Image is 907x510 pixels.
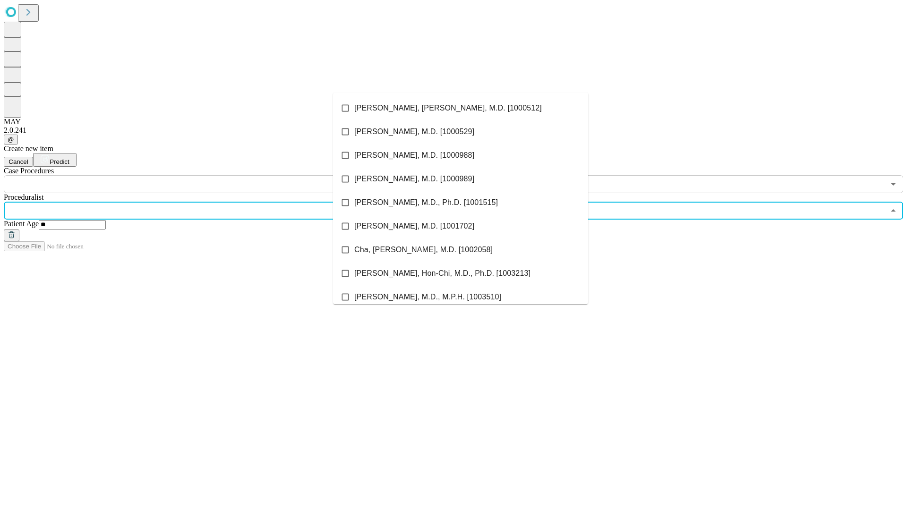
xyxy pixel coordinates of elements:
[354,126,474,137] span: [PERSON_NAME], M.D. [1000529]
[4,126,903,135] div: 2.0.241
[9,158,28,165] span: Cancel
[887,178,900,191] button: Open
[50,158,69,165] span: Predict
[354,221,474,232] span: [PERSON_NAME], M.D. [1001702]
[354,268,531,279] span: [PERSON_NAME], Hon-Chi, M.D., Ph.D. [1003213]
[4,135,18,144] button: @
[354,102,542,114] span: [PERSON_NAME], [PERSON_NAME], M.D. [1000512]
[354,150,474,161] span: [PERSON_NAME], M.D. [1000988]
[4,167,54,175] span: Scheduled Procedure
[354,173,474,185] span: [PERSON_NAME], M.D. [1000989]
[354,197,498,208] span: [PERSON_NAME], M.D., Ph.D. [1001515]
[33,153,77,167] button: Predict
[4,220,39,228] span: Patient Age
[4,193,43,201] span: Proceduralist
[354,244,493,255] span: Cha, [PERSON_NAME], M.D. [1002058]
[4,157,33,167] button: Cancel
[354,291,501,303] span: [PERSON_NAME], M.D., M.P.H. [1003510]
[8,136,14,143] span: @
[4,118,903,126] div: MAY
[887,204,900,217] button: Close
[4,144,53,153] span: Create new item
